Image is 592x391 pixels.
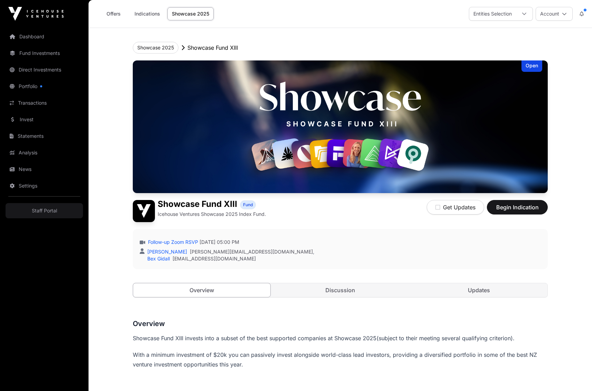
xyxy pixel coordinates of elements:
a: Overview [133,283,271,297]
img: Showcase Fund XIII [133,60,548,193]
span: Begin Indication [496,203,539,211]
a: Showcase 2025 [167,7,214,20]
p: (subject to their meeting several qualifying criterion). [133,333,548,343]
a: Follow-up Zoom RSVP [147,239,198,246]
button: Account [536,7,573,21]
a: Analysis [6,145,83,160]
span: Fund [243,202,253,208]
a: Invest [6,112,83,127]
a: Offers [100,7,127,20]
a: Dashboard [6,29,83,44]
a: Portfolio [6,79,83,94]
a: Transactions [6,95,83,111]
a: [PERSON_NAME] [146,249,187,255]
button: Get Updates [427,200,484,214]
a: Discussion [272,283,409,297]
a: Staff Portal [6,203,83,218]
a: [EMAIL_ADDRESS][DOMAIN_NAME] [173,255,256,262]
p: Showcase Fund XIII [187,44,238,52]
a: [PERSON_NAME][EMAIL_ADDRESS][DOMAIN_NAME] [190,248,313,255]
a: Bex Gidall [146,256,170,261]
div: Open [521,60,542,72]
a: Settings [6,178,83,193]
a: News [6,162,83,177]
h1: Showcase Fund XIII [158,200,237,209]
p: Icehouse Ventures Showcase 2025 Index Fund. [158,211,266,218]
a: Updates [410,283,547,297]
div: Entities Selection [469,7,516,20]
a: Fund Investments [6,46,83,61]
span: Showcase Fund XIII invests into a subset of the best supported companies at Showcase 2025 [133,335,377,342]
a: Indications [130,7,165,20]
p: With a minimum investment of $20k you can passively invest alongside world-class lead investors, ... [133,350,548,369]
a: Statements [6,128,83,144]
a: Direct Investments [6,62,83,77]
span: [DATE] 05:00 PM [200,239,239,246]
div: , [146,248,314,255]
h3: Overview [133,318,548,329]
button: Begin Indication [487,200,548,214]
a: Begin Indication [487,207,548,214]
img: Showcase Fund XIII [133,200,155,222]
img: Icehouse Ventures Logo [8,7,64,21]
nav: Tabs [133,283,547,297]
button: Showcase 2025 [133,42,178,54]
